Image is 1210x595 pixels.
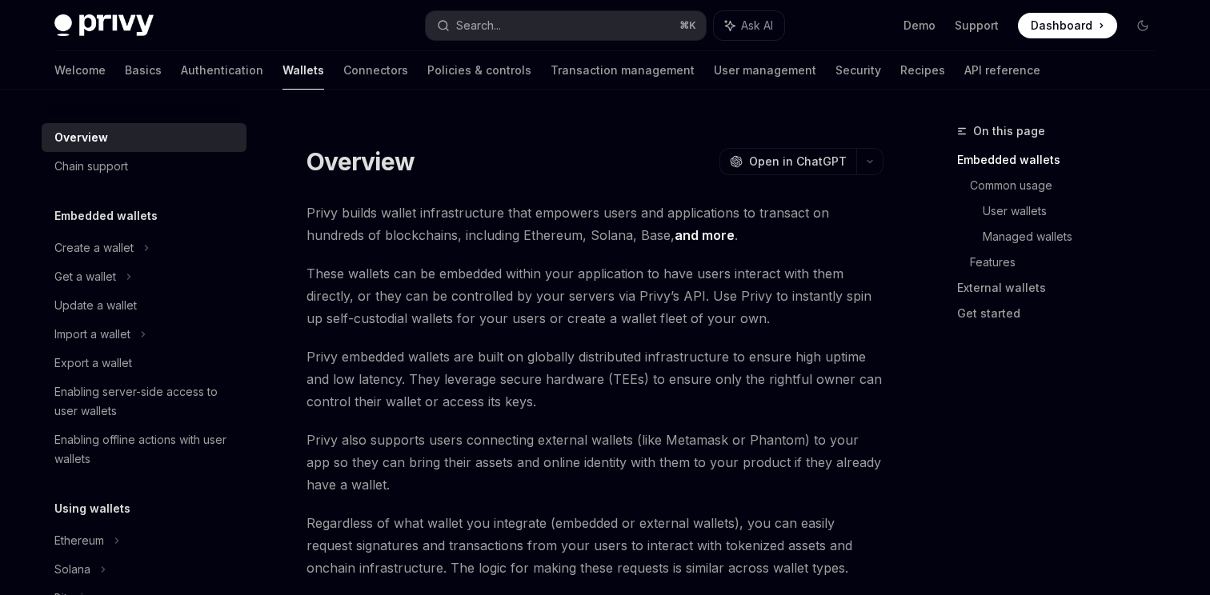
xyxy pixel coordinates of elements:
a: External wallets [957,275,1168,301]
a: and more [675,227,735,244]
a: Basics [125,51,162,90]
div: Get a wallet [54,267,116,286]
a: User management [714,51,816,90]
span: Open in ChatGPT [749,154,847,170]
a: Managed wallets [983,224,1168,250]
div: Ethereum [54,531,104,550]
div: Overview [54,128,108,147]
a: Overview [42,123,246,152]
div: Update a wallet [54,296,137,315]
a: Update a wallet [42,291,246,320]
h1: Overview [307,147,415,176]
a: Get started [957,301,1168,326]
a: Security [835,51,881,90]
h5: Using wallets [54,499,130,518]
span: ⌘ K [679,19,696,32]
div: Import a wallet [54,325,130,344]
a: Common usage [970,173,1168,198]
button: Ask AI [714,11,784,40]
div: Enabling offline actions with user wallets [54,430,237,469]
div: Create a wallet [54,238,134,258]
div: Chain support [54,157,128,176]
button: Search...⌘K [426,11,706,40]
a: Embedded wallets [957,147,1168,173]
a: Export a wallet [42,349,246,377]
span: Regardless of what wallet you integrate (embedded or external wallets), you can easily request si... [307,512,883,579]
span: Dashboard [1031,18,1092,34]
div: Export a wallet [54,353,132,373]
a: API reference [964,51,1040,90]
a: Welcome [54,51,106,90]
img: dark logo [54,14,154,37]
a: User wallets [983,198,1168,224]
div: Enabling server-side access to user wallets [54,382,237,421]
span: Privy embedded wallets are built on globally distributed infrastructure to ensure high uptime and... [307,345,883,413]
span: Ask AI [741,18,773,34]
span: Privy also supports users connecting external wallets (like Metamask or Phantom) to your app so t... [307,429,883,496]
button: Open in ChatGPT [719,148,856,175]
span: On this page [973,122,1045,141]
a: Enabling server-side access to user wallets [42,377,246,425]
span: These wallets can be embedded within your application to have users interact with them directly, ... [307,262,883,329]
a: Features [970,250,1168,275]
a: Policies & controls [427,51,531,90]
a: Wallets [282,51,324,90]
a: Enabling offline actions with user wallets [42,425,246,473]
a: Authentication [181,51,263,90]
a: Recipes [900,51,945,90]
div: Solana [54,560,90,579]
a: Demo [903,18,936,34]
div: Search... [456,16,501,35]
a: Dashboard [1018,13,1117,38]
button: Toggle dark mode [1130,13,1156,38]
h5: Embedded wallets [54,206,158,226]
a: Connectors [343,51,408,90]
a: Chain support [42,152,246,181]
a: Support [955,18,999,34]
a: Transaction management [551,51,695,90]
span: Privy builds wallet infrastructure that empowers users and applications to transact on hundreds o... [307,202,883,246]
